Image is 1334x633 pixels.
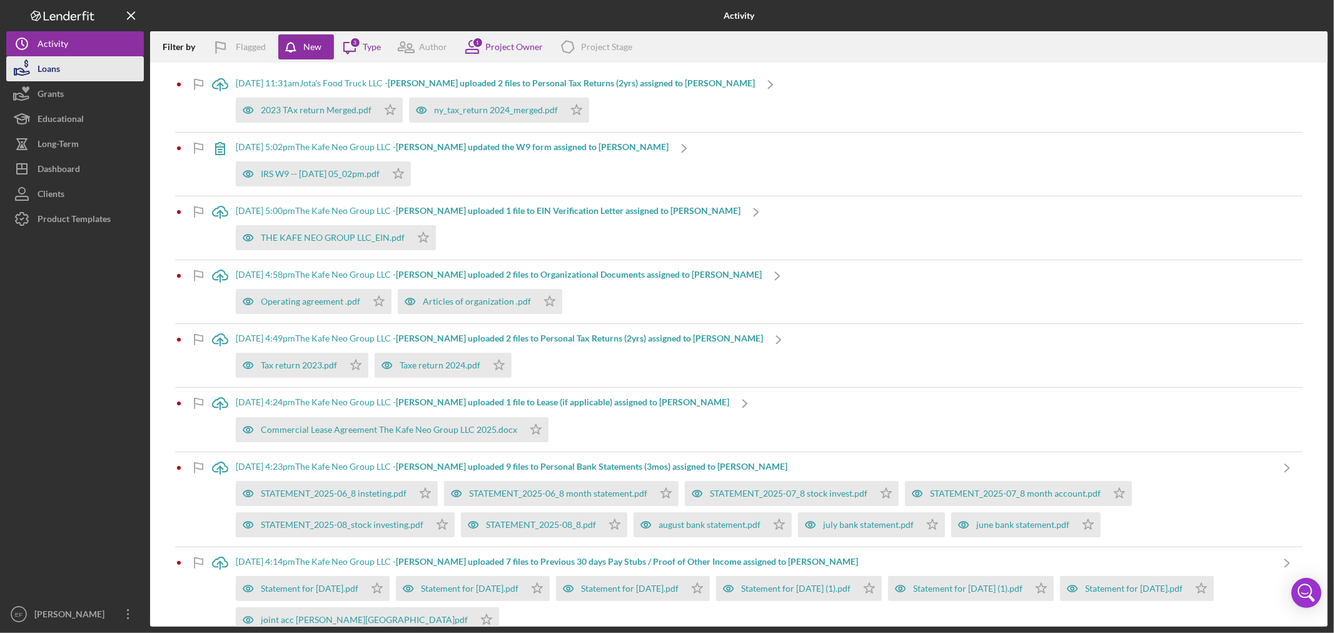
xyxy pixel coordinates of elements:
[236,289,392,314] button: Operating agreement .pdf
[823,520,914,530] div: july bank statement.pdf
[38,31,68,59] div: Activity
[685,481,899,506] button: STATEMENT_2025-07_8 stock invest.pdf
[205,34,278,59] button: Flagged
[350,37,361,48] div: 3
[396,461,787,472] b: [PERSON_NAME] uploaded 9 files to Personal Bank Statements (3mos) assigned to [PERSON_NAME]
[261,489,407,499] div: STATEMENT_2025-06_8 insteting.pdf
[236,34,266,59] div: Flagged
[163,42,205,52] div: Filter by
[741,584,851,594] div: Statement for [DATE] (1).pdf
[6,206,144,231] button: Product Templates
[236,462,1271,472] div: [DATE] 4:23pm The Kafe Neo Group LLC -
[6,181,144,206] button: Clients
[6,156,144,181] button: Dashboard
[400,360,480,370] div: Taxe return 2024.pdf
[236,270,762,280] div: [DATE] 4:58pm The Kafe Neo Group LLC -
[31,602,113,630] div: [PERSON_NAME]
[388,78,755,88] b: [PERSON_NAME] uploaded 2 files to Personal Tax Returns (2yrs) assigned to [PERSON_NAME]
[951,512,1101,537] button: june bank statement.pdf
[205,69,786,132] a: [DATE] 11:31amJota's Food Truck LLC -[PERSON_NAME] uploaded 2 files to Personal Tax Returns (2yrs...
[6,106,144,131] button: Educational
[423,296,531,306] div: Articles of organization .pdf
[278,34,334,59] button: New
[261,296,360,306] div: Operating agreement .pdf
[236,333,763,343] div: [DATE] 4:49pm The Kafe Neo Group LLC -
[396,397,729,407] b: [PERSON_NAME] uploaded 1 file to Lease (if applicable) assigned to [PERSON_NAME]
[236,607,499,632] button: joint acc [PERSON_NAME][GEOGRAPHIC_DATA]pdf
[236,481,438,506] button: STATEMENT_2025-06_8 insteting.pdf
[38,56,60,84] div: Loans
[581,42,632,52] div: Project Stage
[205,133,700,196] a: [DATE] 5:02pmThe Kafe Neo Group LLC -[PERSON_NAME] updated the W9 form assigned to [PERSON_NAME]I...
[205,324,794,387] a: [DATE] 4:49pmThe Kafe Neo Group LLC -[PERSON_NAME] uploaded 2 files to Personal Tax Returns (2yrs...
[469,489,647,499] div: STATEMENT_2025-06_8 month statement.pdf
[205,452,1303,547] a: [DATE] 4:23pmThe Kafe Neo Group LLC -[PERSON_NAME] uploaded 9 files to Personal Bank Statements (...
[419,42,447,52] div: Author
[375,353,512,378] button: Taxe return 2024.pdf
[205,388,760,451] a: [DATE] 4:24pmThe Kafe Neo Group LLC -[PERSON_NAME] uploaded 1 file to Lease (if applicable) assig...
[236,397,729,407] div: [DATE] 4:24pm The Kafe Neo Group LLC -
[1085,584,1183,594] div: Statement for [DATE].pdf
[434,105,558,115] div: ny_tax_return 2024_merged.pdf
[396,205,740,216] b: [PERSON_NAME] uploaded 1 file to EIN Verification Letter assigned to [PERSON_NAME]
[581,584,679,594] div: Statement for [DATE].pdf
[38,181,64,210] div: Clients
[421,584,518,594] div: Statement for [DATE].pdf
[556,576,710,601] button: Statement for [DATE].pdf
[236,512,455,537] button: STATEMENT_2025-08_stock investing.pdf
[888,576,1054,601] button: Statement for [DATE] (1).pdf
[634,512,792,537] button: august bank statement.pdf
[261,425,517,435] div: Commercial Lease Agreement The Kafe Neo Group LLC 2025.docx
[905,481,1132,506] button: STATEMENT_2025-07_8 month account.pdf
[472,37,483,48] div: 1
[710,489,867,499] div: STATEMENT_2025-07_8 stock invest.pdf
[261,169,380,179] div: IRS W9 -- [DATE] 05_02pm.pdf
[6,56,144,81] a: Loans
[261,233,405,243] div: THE KAFE NEO GROUP LLC_EIN.pdf
[930,489,1101,499] div: STATEMENT_2025-07_8 month account.pdf
[236,557,1271,567] div: [DATE] 4:14pm The Kafe Neo Group LLC -
[205,260,793,323] a: [DATE] 4:58pmThe Kafe Neo Group LLC -[PERSON_NAME] uploaded 2 files to Organizational Documents a...
[409,98,589,123] button: ny_tax_return 2024_merged.pdf
[236,161,411,186] button: IRS W9 -- [DATE] 05_02pm.pdf
[396,269,762,280] b: [PERSON_NAME] uploaded 2 files to Organizational Documents assigned to [PERSON_NAME]
[205,196,772,260] a: [DATE] 5:00pmThe Kafe Neo Group LLC -[PERSON_NAME] uploaded 1 file to EIN Verification Letter ass...
[976,520,1069,530] div: june bank statement.pdf
[261,520,423,530] div: STATEMENT_2025-08_stock investing.pdf
[396,556,858,567] b: [PERSON_NAME] uploaded 7 files to Previous 30 days Pay Stubs / Proof of Other Income assigned to ...
[6,81,144,106] a: Grants
[6,131,144,156] a: Long-Term
[363,42,381,52] div: Type
[261,615,468,625] div: joint acc [PERSON_NAME][GEOGRAPHIC_DATA]pdf
[396,576,550,601] button: Statement for [DATE].pdf
[461,512,627,537] button: STATEMENT_2025-08_8.pdf
[38,106,84,134] div: Educational
[6,31,144,56] button: Activity
[303,34,321,59] div: New
[236,353,368,378] button: Tax return 2023.pdf
[1291,578,1321,608] div: Open Intercom Messenger
[38,206,111,235] div: Product Templates
[261,584,358,594] div: Statement for [DATE].pdf
[6,602,144,627] button: EF[PERSON_NAME]
[798,512,945,537] button: july bank statement.pdf
[236,576,390,601] button: Statement for [DATE].pdf
[38,81,64,109] div: Grants
[236,417,548,442] button: Commercial Lease Agreement The Kafe Neo Group LLC 2025.docx
[15,611,23,618] text: EF
[659,520,760,530] div: august bank statement.pdf
[1060,576,1214,601] button: Statement for [DATE].pdf
[236,142,669,152] div: [DATE] 5:02pm The Kafe Neo Group LLC -
[716,576,882,601] button: Statement for [DATE] (1).pdf
[38,156,80,185] div: Dashboard
[396,333,763,343] b: [PERSON_NAME] uploaded 2 files to Personal Tax Returns (2yrs) assigned to [PERSON_NAME]
[38,131,79,160] div: Long-Term
[913,584,1023,594] div: Statement for [DATE] (1).pdf
[396,141,669,152] b: [PERSON_NAME] updated the W9 form assigned to [PERSON_NAME]
[398,289,562,314] button: Articles of organization .pdf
